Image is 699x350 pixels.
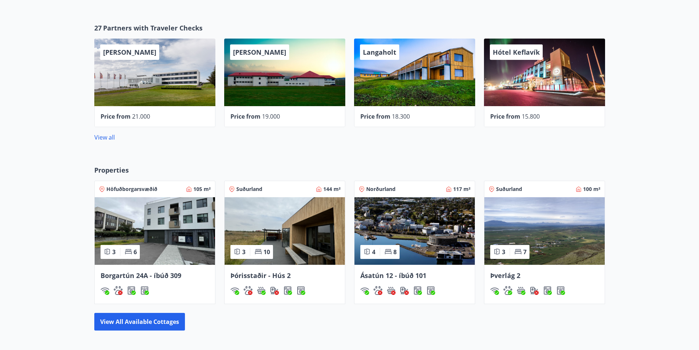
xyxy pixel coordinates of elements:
img: nH7E6Gw2rvWFb8XaSdRp44dhkQaj4PJkOoRYItBQ.svg [530,286,539,295]
div: Washing Machine [283,286,292,295]
span: Properties [94,165,129,175]
img: pxcaIm5dSOV3FS4whs1soiYWTwFQvksT25a9J10C.svg [244,286,252,295]
img: h89QDIuHlAdpqTriuIvuEWkTH976fOgBEOOeu1mi.svg [257,286,266,295]
img: Dl16BY4EX9PAW649lg1C3oBuIaAsR6QVDQBO2cTm.svg [413,286,422,295]
span: 3 [502,248,505,256]
span: 6 [134,248,137,256]
span: 10 [263,248,270,256]
img: Paella dish [354,197,475,265]
span: 105 m² [193,185,211,193]
span: 117 m² [453,185,470,193]
span: [PERSON_NAME] [233,48,286,57]
div: Dryer [426,286,435,295]
span: Suðurland [236,185,262,193]
span: 4 [372,248,375,256]
div: Pets [244,286,252,295]
img: HJRyFFsYp6qjeUYhR4dAD8CaCEsnIFYZ05miwXoh.svg [490,286,499,295]
div: Wi-Fi [230,286,239,295]
img: HJRyFFsYp6qjeUYhR4dAD8CaCEsnIFYZ05miwXoh.svg [360,286,369,295]
img: hddCLTAnxqFUMr1fxmbGG8zWilo2syolR0f9UjPn.svg [296,286,305,295]
span: Borgartún 24A - íbúð 309 [101,271,181,280]
div: Wi-Fi [101,286,109,295]
span: Norðurland [366,185,396,193]
div: Dryer [140,286,149,295]
span: Partners with Traveler Checks [103,23,203,33]
span: 19.000 [262,112,280,120]
span: Price from [101,112,131,120]
span: 15.800 [522,112,540,120]
div: Charging station for electric cars [400,286,409,295]
div: Dryer [296,286,305,295]
div: Wi-Fi [490,286,499,295]
img: HJRyFFsYp6qjeUYhR4dAD8CaCEsnIFYZ05miwXoh.svg [101,286,109,295]
img: hddCLTAnxqFUMr1fxmbGG8zWilo2syolR0f9UjPn.svg [140,286,149,295]
div: Wi-Fi [360,286,369,295]
img: h89QDIuHlAdpqTriuIvuEWkTH976fOgBEOOeu1mi.svg [387,286,396,295]
span: Price from [230,112,261,120]
span: Höfuðborgarsvæðið [106,185,157,193]
div: Charging station for electric cars [270,286,279,295]
span: 7 [523,248,527,256]
span: Langaholt [363,48,396,57]
img: hddCLTAnxqFUMr1fxmbGG8zWilo2syolR0f9UjPn.svg [556,286,565,295]
span: Þórisstaðir - Hús 2 [230,271,291,280]
div: Pets [374,286,382,295]
div: Jacuzzi [257,286,266,295]
span: 3 [112,248,116,256]
span: Hótel Keflavík [493,48,540,57]
div: Pets [114,286,123,295]
div: Jacuzzi [517,286,525,295]
span: 8 [393,248,397,256]
img: pxcaIm5dSOV3FS4whs1soiYWTwFQvksT25a9J10C.svg [374,286,382,295]
img: pxcaIm5dSOV3FS4whs1soiYWTwFQvksT25a9J10C.svg [114,286,123,295]
span: Suðurland [496,185,522,193]
span: 100 m² [583,185,600,193]
img: hddCLTAnxqFUMr1fxmbGG8zWilo2syolR0f9UjPn.svg [426,286,435,295]
img: Dl16BY4EX9PAW649lg1C3oBuIaAsR6QVDQBO2cTm.svg [283,286,292,295]
img: nH7E6Gw2rvWFb8XaSdRp44dhkQaj4PJkOoRYItBQ.svg [400,286,409,295]
a: View all [94,133,115,141]
span: Ásatún 12 - íbúð 101 [360,271,426,280]
img: nH7E6Gw2rvWFb8XaSdRp44dhkQaj4PJkOoRYItBQ.svg [270,286,279,295]
div: Charging station for electric cars [530,286,539,295]
img: Dl16BY4EX9PAW649lg1C3oBuIaAsR6QVDQBO2cTm.svg [543,286,552,295]
span: 21.000 [132,112,150,120]
button: View all available cottages [94,313,185,331]
img: Paella dish [225,197,345,265]
img: HJRyFFsYp6qjeUYhR4dAD8CaCEsnIFYZ05miwXoh.svg [230,286,239,295]
span: [PERSON_NAME] [103,48,156,57]
div: Jacuzzi [387,286,396,295]
img: Paella dish [95,197,215,265]
span: Price from [360,112,390,120]
div: Washing Machine [127,286,136,295]
img: pxcaIm5dSOV3FS4whs1soiYWTwFQvksT25a9J10C.svg [503,286,512,295]
span: Price from [490,112,520,120]
div: Dryer [556,286,565,295]
span: 144 m² [323,185,341,193]
div: Washing Machine [543,286,552,295]
span: 18.300 [392,112,410,120]
span: 27 [94,23,102,33]
div: Washing Machine [413,286,422,295]
img: h89QDIuHlAdpqTriuIvuEWkTH976fOgBEOOeu1mi.svg [517,286,525,295]
span: Þverlág 2 [490,271,520,280]
img: Paella dish [484,197,605,265]
span: 3 [242,248,245,256]
img: Dl16BY4EX9PAW649lg1C3oBuIaAsR6QVDQBO2cTm.svg [127,286,136,295]
div: Pets [503,286,512,295]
